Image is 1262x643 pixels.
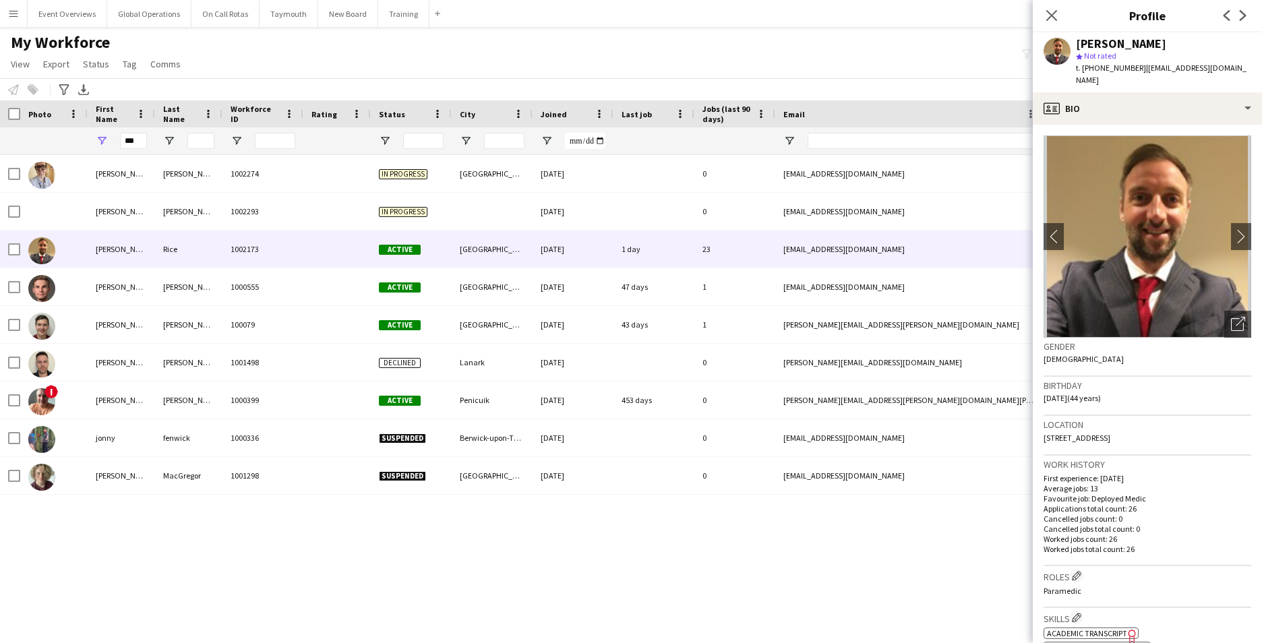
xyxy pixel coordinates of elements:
[155,381,222,419] div: [PERSON_NAME]
[452,306,533,343] div: [GEOGRAPHIC_DATA]
[1047,628,1127,638] span: Academic Transcript
[28,237,55,264] img: Jon Rice
[694,419,775,456] div: 0
[1076,38,1166,50] div: [PERSON_NAME]
[88,457,155,494] div: [PERSON_NAME]
[694,344,775,381] div: 0
[460,135,472,147] button: Open Filter Menu
[96,135,108,147] button: Open Filter Menu
[28,464,55,491] img: Jonny MacGregor
[120,133,147,149] input: First Name Filter Input
[1044,458,1251,470] h3: Work history
[460,109,475,119] span: City
[694,268,775,305] div: 1
[155,155,222,192] div: [PERSON_NAME]
[88,306,155,343] div: [PERSON_NAME]
[379,169,427,179] span: In progress
[107,1,191,27] button: Global Operations
[775,306,1045,343] div: [PERSON_NAME][EMAIL_ADDRESS][PERSON_NAME][DOMAIN_NAME]
[88,419,155,456] div: jonny
[1076,63,1146,73] span: t. [PHONE_NUMBER]
[88,155,155,192] div: [PERSON_NAME]
[11,32,110,53] span: My Workforce
[694,381,775,419] div: 0
[1044,544,1251,554] p: Worked jobs total count: 26
[775,457,1045,494] div: [EMAIL_ADDRESS][DOMAIN_NAME]
[155,306,222,343] div: [PERSON_NAME]
[452,381,533,419] div: Penicuik
[1044,354,1124,364] span: [DEMOGRAPHIC_DATA]
[613,231,694,268] div: 1 day
[1044,586,1081,596] span: Paramedic
[379,245,421,255] span: Active
[88,344,155,381] div: [PERSON_NAME]
[775,268,1045,305] div: [EMAIL_ADDRESS][DOMAIN_NAME]
[28,426,55,453] img: jonny fenwick
[231,135,243,147] button: Open Filter Menu
[222,193,303,230] div: 1002293
[96,104,131,124] span: First Name
[533,231,613,268] div: [DATE]
[28,275,55,302] img: Jonathan Gustaf Oscar Oern Schulz
[775,155,1045,192] div: [EMAIL_ADDRESS][DOMAIN_NAME]
[260,1,318,27] button: Taymouth
[28,313,55,340] img: Jonathan Lund
[1084,51,1116,61] span: Not rated
[694,193,775,230] div: 0
[222,231,303,268] div: 1002173
[255,133,295,149] input: Workforce ID Filter Input
[613,306,694,343] div: 43 days
[56,82,72,98] app-action-btn: Advanced filters
[1044,473,1251,483] p: First experience: [DATE]
[452,419,533,456] div: Berwick-upon-Tweed
[1044,135,1251,338] img: Crew avatar or photo
[1044,419,1251,431] h3: Location
[1044,393,1101,403] span: [DATE] (44 years)
[1044,340,1251,353] h3: Gender
[533,268,613,305] div: [DATE]
[1044,611,1251,625] h3: Skills
[11,58,30,70] span: View
[1044,379,1251,392] h3: Birthday
[43,58,69,70] span: Export
[1044,534,1251,544] p: Worked jobs count: 26
[222,381,303,419] div: 1000399
[533,193,613,230] div: [DATE]
[379,109,405,119] span: Status
[775,344,1045,381] div: [PERSON_NAME][EMAIL_ADDRESS][DOMAIN_NAME]
[163,135,175,147] button: Open Filter Menu
[1033,92,1262,125] div: Bio
[694,155,775,192] div: 0
[379,471,426,481] span: Suspended
[452,155,533,192] div: [GEOGRAPHIC_DATA]
[378,1,429,27] button: Training
[613,268,694,305] div: 47 days
[783,109,805,119] span: Email
[541,135,553,147] button: Open Filter Menu
[533,419,613,456] div: [DATE]
[150,58,181,70] span: Comms
[452,457,533,494] div: [GEOGRAPHIC_DATA]
[775,193,1045,230] div: [EMAIL_ADDRESS][DOMAIN_NAME]
[533,155,613,192] div: [DATE]
[28,109,51,119] span: Photo
[1044,503,1251,514] p: Applications total count: 26
[145,55,186,73] a: Comms
[155,419,222,456] div: fenwick
[379,135,391,147] button: Open Filter Menu
[155,231,222,268] div: Rice
[88,268,155,305] div: [PERSON_NAME] [PERSON_NAME]
[452,344,533,381] div: Lanark
[565,133,605,149] input: Joined Filter Input
[694,231,775,268] div: 23
[117,55,142,73] a: Tag
[28,350,55,377] img: Jonathan Wright
[379,433,426,443] span: Suspended
[222,306,303,343] div: 100079
[379,207,427,217] span: In progress
[28,1,107,27] button: Event Overviews
[694,306,775,343] div: 1
[808,133,1037,149] input: Email Filter Input
[123,58,137,70] span: Tag
[533,344,613,381] div: [DATE]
